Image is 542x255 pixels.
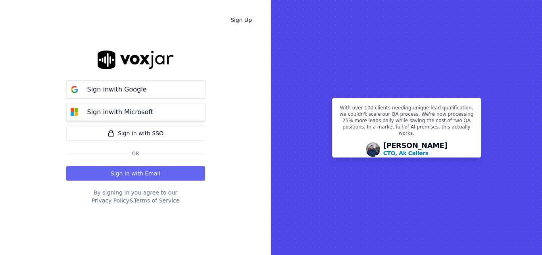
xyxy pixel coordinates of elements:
[66,103,205,121] button: Sign inwith Microsoft
[383,142,448,157] div: [PERSON_NAME]
[98,51,174,69] img: logo
[87,85,147,94] p: Sign in with Google
[134,197,179,204] button: Terms of Service
[67,104,83,120] img: microsoft Sign in button
[66,189,205,204] div: By signing in you agree to our &
[383,149,429,157] p: CTO, Ak Callers
[66,166,205,181] button: Sign in with Email
[92,197,129,204] button: Privacy Policy
[224,13,258,27] a: Sign Up
[129,150,142,157] span: Or
[67,82,83,97] img: google Sign in button
[87,107,153,117] p: Sign in with Microsoft
[337,105,476,140] p: With over 100 clients needing unique lead qualification, we couldn't scale our QA process. We're ...
[366,142,380,157] img: Avatar
[66,126,205,141] a: Sign in with SSO
[66,80,205,98] button: Sign inwith Google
